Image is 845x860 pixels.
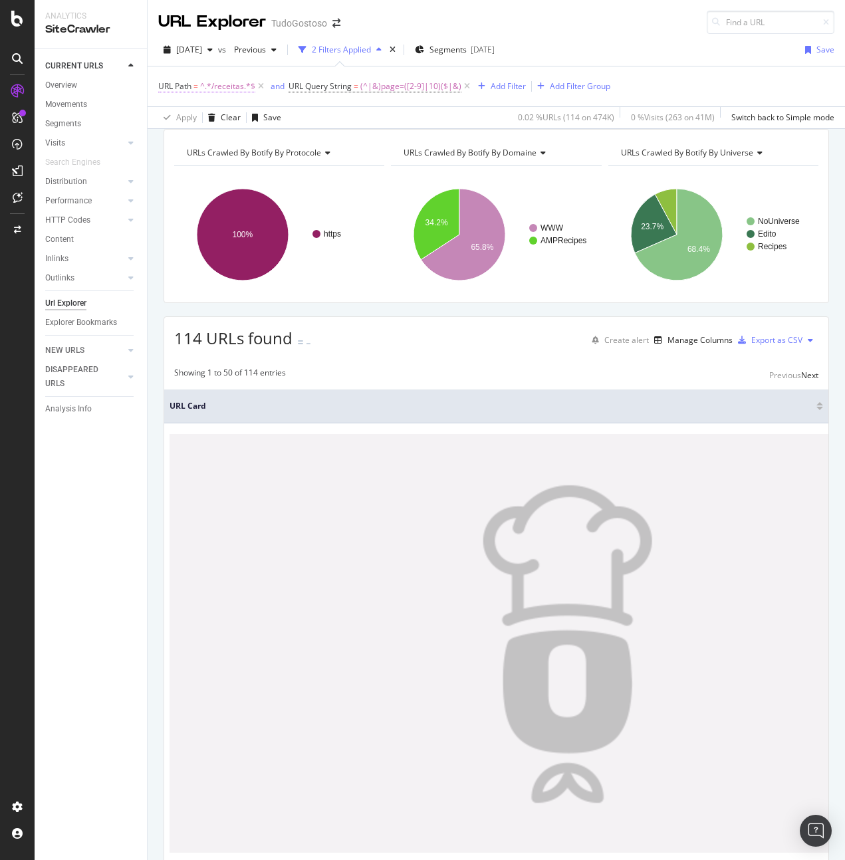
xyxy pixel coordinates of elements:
[229,39,282,60] button: Previous
[726,107,834,128] button: Switch back to Simple mode
[758,229,777,239] text: Edito
[45,233,138,247] a: Content
[800,39,834,60] button: Save
[45,363,124,391] a: DISAPPEARED URLS
[158,11,266,33] div: URL Explorer
[324,229,341,239] text: https
[332,19,340,28] div: arrow-right-arrow-left
[425,218,448,227] text: 34.2%
[631,112,715,123] div: 0 % Visits ( 263 on 41M )
[45,316,138,330] a: Explorer Bookmarks
[45,344,84,358] div: NEW URLS
[184,142,372,163] h4: URLs Crawled By Botify By protocole
[800,815,832,847] div: Open Intercom Messenger
[187,147,321,158] span: URLs Crawled By Botify By protocole
[45,22,136,37] div: SiteCrawler
[45,59,103,73] div: CURRENT URLS
[769,370,801,381] div: Previous
[45,194,92,208] div: Performance
[45,402,92,416] div: Analysis Info
[387,43,398,56] div: times
[263,112,281,123] div: Save
[687,245,710,254] text: 68.4%
[267,80,289,92] button: and
[218,44,229,55] span: vs
[158,80,191,92] span: URL Path
[641,222,664,231] text: 23.7%
[360,77,461,96] span: (^|&)page=([2-9]|10)($|&)
[271,80,285,92] div: and
[550,80,610,92] div: Add Filter Group
[391,177,598,292] svg: A chart.
[45,136,124,150] a: Visits
[45,296,86,310] div: Url Explorer
[45,117,138,131] a: Segments
[158,39,218,60] button: [DATE]
[45,136,65,150] div: Visits
[618,142,806,163] h4: URLs Crawled By Botify By universe
[45,213,124,227] a: HTTP Codes
[289,80,352,92] span: URL Query String
[229,44,266,55] span: Previous
[471,44,495,55] div: [DATE]
[312,44,371,55] div: 2 Filters Applied
[410,39,500,60] button: Segments[DATE]
[298,340,303,344] img: Equal
[45,316,117,330] div: Explorer Bookmarks
[221,112,241,123] div: Clear
[429,44,467,55] span: Segments
[45,252,124,266] a: Inlinks
[45,194,124,208] a: Performance
[586,330,649,351] button: Create alert
[45,233,74,247] div: Content
[707,11,834,34] input: Find a URL
[604,334,649,346] div: Create alert
[45,344,124,358] a: NEW URLS
[751,334,802,346] div: Export as CSV
[541,236,586,245] text: AMPRecipes
[45,98,87,112] div: Movements
[174,327,293,349] span: 114 URLs found
[45,156,114,169] a: Search Engines
[731,112,834,123] div: Switch back to Simple mode
[801,367,818,383] button: Next
[491,80,526,92] div: Add Filter
[769,367,801,383] button: Previous
[193,80,198,92] span: =
[174,367,286,383] div: Showing 1 to 50 of 114 entries
[45,78,138,92] a: Overview
[667,334,733,346] div: Manage Columns
[401,142,589,163] h4: URLs Crawled By Botify By domaine
[170,400,813,412] span: URL Card
[608,177,815,292] svg: A chart.
[354,80,358,92] span: =
[176,112,197,123] div: Apply
[816,44,834,55] div: Save
[158,107,197,128] button: Apply
[306,331,311,354] div: -
[271,17,327,30] div: TudoGostoso
[45,175,87,189] div: Distribution
[45,296,138,310] a: Url Explorer
[541,223,564,233] text: WWW
[176,44,202,55] span: 2025 Sep. 5th
[45,117,81,131] div: Segments
[45,156,100,169] div: Search Engines
[45,271,124,285] a: Outlinks
[45,252,68,266] div: Inlinks
[404,147,537,158] span: URLs Crawled By Botify By domaine
[174,177,381,292] div: A chart.
[247,107,281,128] button: Save
[758,217,800,226] text: NoUniverse
[45,175,124,189] a: Distribution
[233,230,253,239] text: 100%
[649,332,733,348] button: Manage Columns
[471,243,494,252] text: 65.8%
[200,77,255,96] span: ^.*/receitas.*$
[758,242,786,251] text: Recipes
[801,370,818,381] div: Next
[45,59,124,73] a: CURRENT URLS
[532,78,610,94] button: Add Filter Group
